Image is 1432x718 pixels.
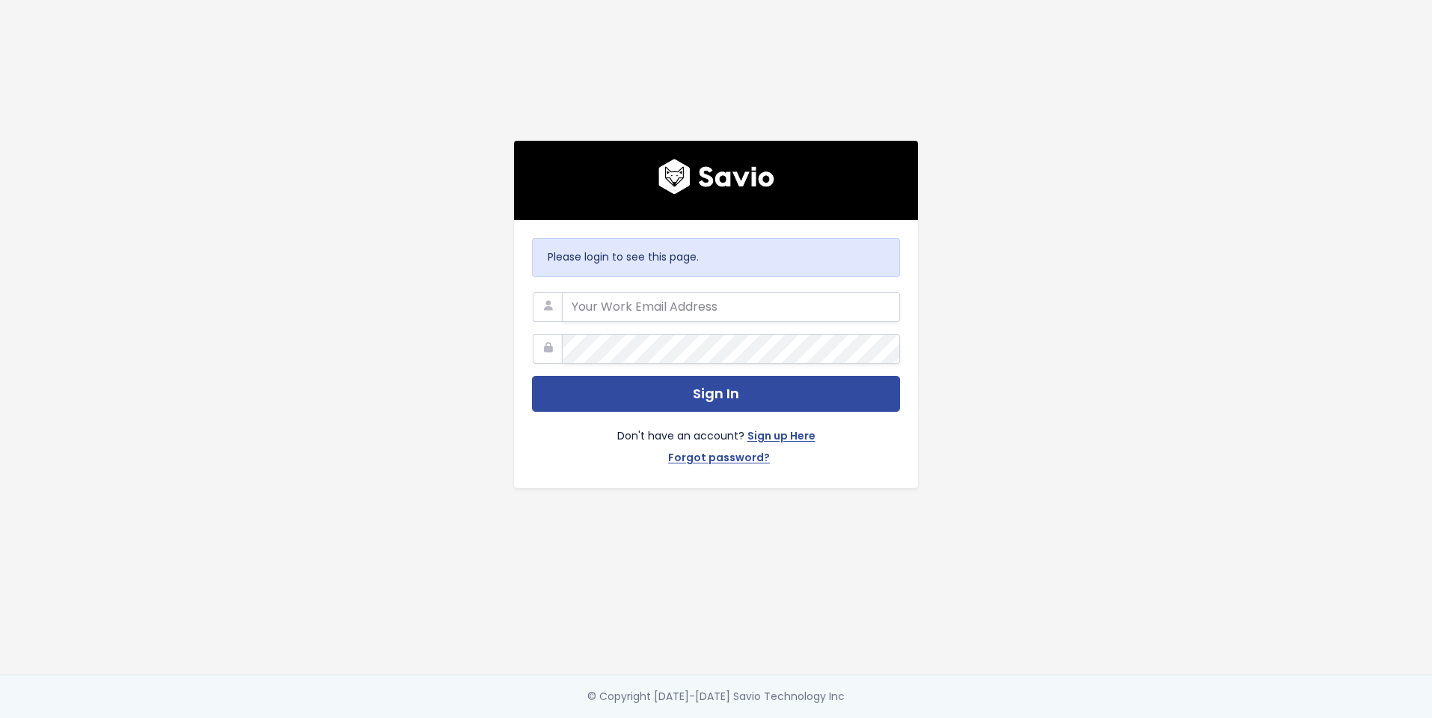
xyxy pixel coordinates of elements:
[587,687,845,706] div: © Copyright [DATE]-[DATE] Savio Technology Inc
[747,427,816,448] a: Sign up Here
[548,248,884,267] p: Please login to see this page.
[658,159,774,195] img: logo600x187.a314fd40982d.png
[532,376,900,413] button: Sign In
[562,292,900,322] input: Your Work Email Address
[668,448,770,470] a: Forgot password?
[532,412,900,470] div: Don't have an account?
